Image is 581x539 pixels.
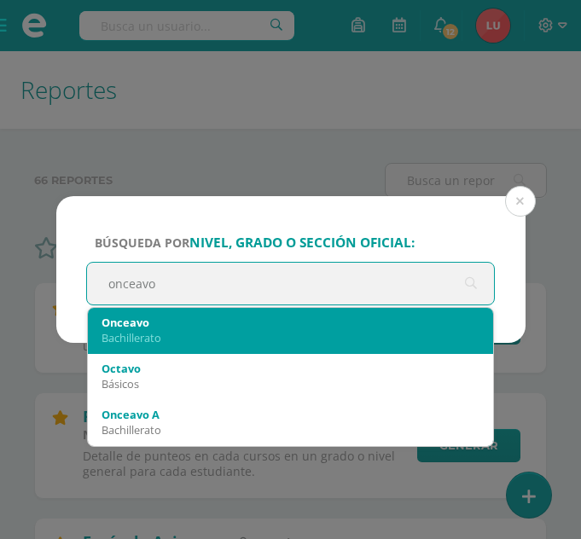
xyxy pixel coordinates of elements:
div: Octavo [102,361,480,376]
span: Búsqueda por [95,235,415,251]
strong: nivel, grado o sección oficial: [189,234,415,252]
div: Bachillerato [102,330,480,345]
div: Básicos [102,376,480,391]
div: Onceavo [102,315,480,330]
input: ej. Primero primaria, etc. [87,263,495,304]
div: Bachillerato [102,422,480,438]
div: Onceavo A [102,407,480,422]
button: Close (Esc) [505,186,536,217]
